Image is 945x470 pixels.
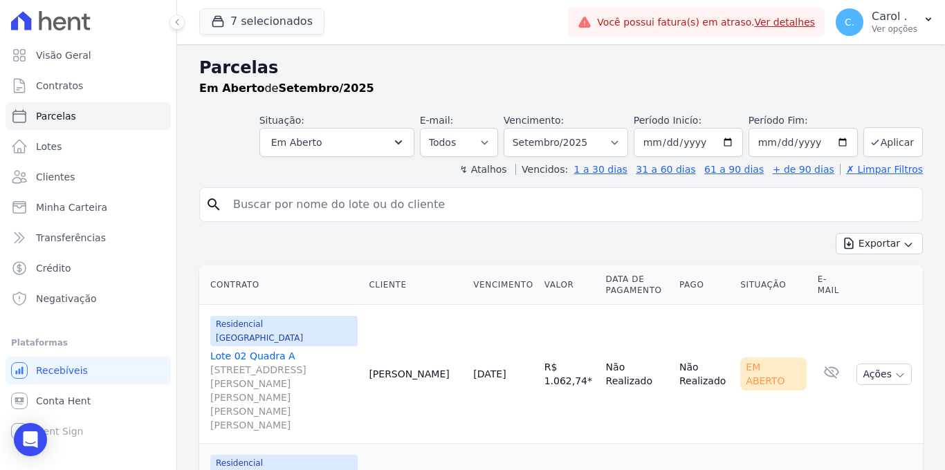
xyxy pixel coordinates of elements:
[459,164,506,175] label: ↯ Atalhos
[36,48,91,62] span: Visão Geral
[199,8,324,35] button: 7 selecionados
[36,292,97,305] span: Negativação
[199,55,923,80] h2: Parcelas
[6,285,171,312] a: Negativação
[872,10,917,23] p: Carol .
[36,79,83,93] span: Contratos
[199,265,363,305] th: Contrato
[539,265,600,305] th: Valor
[6,194,171,221] a: Minha Carteira
[515,164,568,175] label: Vencidos:
[634,115,701,126] label: Período Inicío:
[6,254,171,282] a: Crédito
[420,115,454,126] label: E-mail:
[363,305,468,444] td: [PERSON_NAME]
[636,164,695,175] a: 31 a 60 dias
[36,394,91,408] span: Conta Hent
[812,265,852,305] th: E-mail
[6,357,171,384] a: Recebíveis
[845,17,854,27] span: C.
[468,265,538,305] th: Vencimento
[36,261,71,275] span: Crédito
[872,23,917,35] p: Ver opções
[6,72,171,100] a: Contratos
[600,305,674,444] td: Não Realizado
[6,163,171,191] a: Clientes
[740,357,806,391] div: Em Aberto
[11,335,165,351] div: Plataformas
[773,164,834,175] a: + de 90 dias
[600,265,674,305] th: Data de Pagamento
[735,265,811,305] th: Situação
[363,265,468,305] th: Cliente
[36,109,76,123] span: Parcelas
[210,349,358,432] a: Lote 02 Quadra A[STREET_ADDRESS][PERSON_NAME][PERSON_NAME][PERSON_NAME][PERSON_NAME]
[6,387,171,415] a: Conta Hent
[259,128,414,157] button: Em Aberto
[840,164,923,175] a: ✗ Limpar Filtros
[36,200,107,214] span: Minha Carteira
[539,305,600,444] td: R$ 1.062,74
[674,265,735,305] th: Pago
[199,82,264,95] strong: Em Aberto
[574,164,627,175] a: 1 a 30 dias
[504,115,564,126] label: Vencimento:
[210,363,358,432] span: [STREET_ADDRESS][PERSON_NAME][PERSON_NAME][PERSON_NAME][PERSON_NAME]
[674,305,735,444] td: Não Realizado
[473,368,506,379] a: [DATE]
[225,191,917,218] input: Buscar por nome do lote ou do cliente
[36,364,88,377] span: Recebíveis
[259,115,304,126] label: Situação:
[863,127,923,157] button: Aplicar
[278,82,374,95] strong: Setembro/2025
[749,113,858,128] label: Período Fim:
[210,316,358,346] span: Residencial [GEOGRAPHIC_DATA]
[36,170,75,184] span: Clientes
[754,17,815,28] a: Ver detalhes
[199,80,374,97] p: de
[856,364,912,385] button: Ações
[825,3,945,41] button: C. Carol . Ver opções
[6,133,171,160] a: Lotes
[597,15,815,30] span: Você possui fatura(s) em atraso.
[36,140,62,153] span: Lotes
[6,41,171,69] a: Visão Geral
[271,134,322,151] span: Em Aberto
[6,224,171,252] a: Transferências
[14,423,47,456] div: Open Intercom Messenger
[836,233,923,254] button: Exportar
[704,164,764,175] a: 61 a 90 dias
[205,196,222,213] i: search
[6,102,171,130] a: Parcelas
[36,231,106,245] span: Transferências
